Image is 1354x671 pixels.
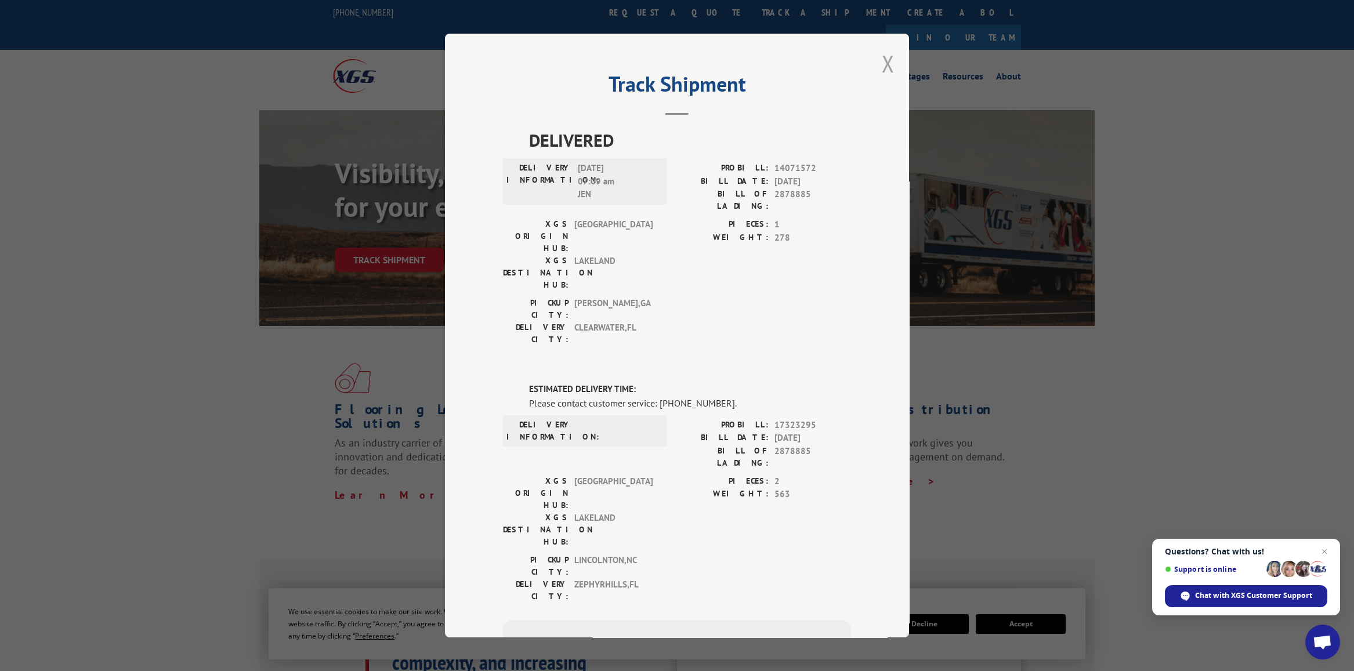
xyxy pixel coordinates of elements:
[1165,585,1327,607] div: Chat with XGS Customer Support
[506,162,572,201] label: DELIVERY INFORMATION:
[677,431,769,445] label: BILL DATE:
[774,231,851,244] span: 278
[503,578,569,602] label: DELIVERY CITY:
[503,321,569,346] label: DELIVERY CITY:
[574,297,653,321] span: [PERSON_NAME] , GA
[503,255,569,291] label: XGS DESTINATION HUB:
[677,162,769,175] label: PROBILL:
[574,255,653,291] span: LAKELAND
[677,488,769,501] label: WEIGHT:
[774,188,851,212] span: 2878885
[677,218,769,231] label: PIECES:
[529,396,851,409] div: Please contact customer service: [PHONE_NUMBER].
[517,633,837,650] div: Subscribe to alerts
[574,578,653,602] span: ZEPHYRHILLS , FL
[574,321,653,346] span: CLEARWATER , FL
[503,553,569,578] label: PICKUP CITY:
[677,188,769,212] label: BILL OF LADING:
[503,511,569,547] label: XGS DESTINATION HUB:
[506,418,572,443] label: DELIVERY INFORMATION:
[774,488,851,501] span: 563
[574,553,653,578] span: LINCOLNTON , NC
[1195,590,1312,601] span: Chat with XGS Customer Support
[677,418,769,431] label: PROBILL:
[677,474,769,488] label: PIECES:
[774,474,851,488] span: 2
[774,431,851,445] span: [DATE]
[774,162,851,175] span: 14071572
[578,162,656,201] span: [DATE] 07:09 am JEN
[774,175,851,188] span: [DATE]
[677,231,769,244] label: WEIGHT:
[774,444,851,469] span: 2878885
[574,511,653,547] span: LAKELAND
[1165,547,1327,556] span: Questions? Chat with us!
[774,218,851,231] span: 1
[1305,625,1340,659] div: Open chat
[882,48,895,79] button: Close modal
[503,76,851,98] h2: Track Shipment
[677,444,769,469] label: BILL OF LADING:
[1165,565,1262,574] span: Support is online
[677,175,769,188] label: BILL DATE:
[574,474,653,511] span: [GEOGRAPHIC_DATA]
[774,418,851,431] span: 17323295
[503,297,569,321] label: PICKUP CITY:
[503,218,569,255] label: XGS ORIGIN HUB:
[1317,545,1331,558] span: Close chat
[574,218,653,255] span: [GEOGRAPHIC_DATA]
[529,383,851,396] label: ESTIMATED DELIVERY TIME:
[529,127,851,153] span: DELIVERED
[503,474,569,511] label: XGS ORIGIN HUB:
